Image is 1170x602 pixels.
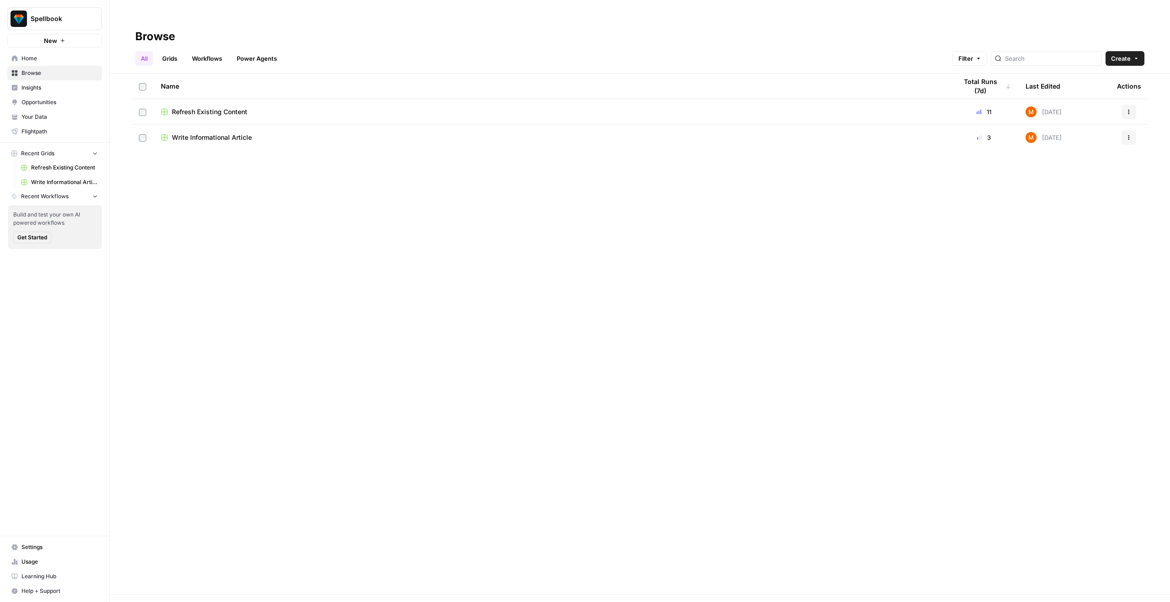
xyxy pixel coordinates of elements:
[231,51,282,66] a: Power Agents
[7,80,102,95] a: Insights
[7,7,102,30] button: Workspace: Spellbook
[31,164,98,172] span: Refresh Existing Content
[21,54,98,63] span: Home
[44,36,57,45] span: New
[7,554,102,569] a: Usage
[952,51,987,66] button: Filter
[1005,54,1098,63] input: Search
[7,584,102,598] button: Help + Support
[21,84,98,92] span: Insights
[958,54,973,63] span: Filter
[1111,54,1131,63] span: Create
[21,587,98,595] span: Help + Support
[1117,74,1141,99] div: Actions
[161,107,942,116] a: Refresh Existing Content
[957,74,1011,99] div: Total Runs (7d)
[17,160,102,175] a: Refresh Existing Content
[172,133,252,142] span: Write Informational Article
[21,149,54,158] span: Recent Grids
[186,51,228,66] a: Workflows
[7,124,102,139] a: Flightpath
[957,133,1011,142] div: 3
[135,29,175,44] div: Browse
[7,110,102,124] a: Your Data
[21,572,98,581] span: Learning Hub
[1106,51,1144,66] button: Create
[1026,132,1037,143] img: 4suam345j4k4ehuf80j2ussc8x0k
[21,98,98,106] span: Opportunities
[172,107,247,116] span: Refresh Existing Content
[13,232,51,243] button: Get Started
[1026,74,1060,99] div: Last Edited
[17,175,102,190] a: Write Informational Article
[21,113,98,121] span: Your Data
[21,543,98,551] span: Settings
[31,14,86,23] span: Spellbook
[31,178,98,186] span: Write Informational Article
[7,66,102,80] a: Browse
[13,211,96,227] span: Build and test your own AI powered workflows
[17,233,47,242] span: Get Started
[21,127,98,136] span: Flightpath
[7,569,102,584] a: Learning Hub
[21,69,98,77] span: Browse
[7,540,102,554] a: Settings
[957,107,1011,116] div: 11
[7,147,102,160] button: Recent Grids
[161,133,942,142] a: Write Informational Article
[135,51,153,66] a: All
[1026,106,1062,117] div: [DATE]
[161,74,942,99] div: Name
[157,51,183,66] a: Grids
[7,34,102,48] button: New
[7,95,102,110] a: Opportunities
[7,190,102,203] button: Recent Workflows
[11,11,27,27] img: Spellbook Logo
[21,192,69,201] span: Recent Workflows
[1026,106,1037,117] img: 4suam345j4k4ehuf80j2ussc8x0k
[7,51,102,66] a: Home
[21,558,98,566] span: Usage
[1026,132,1062,143] div: [DATE]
